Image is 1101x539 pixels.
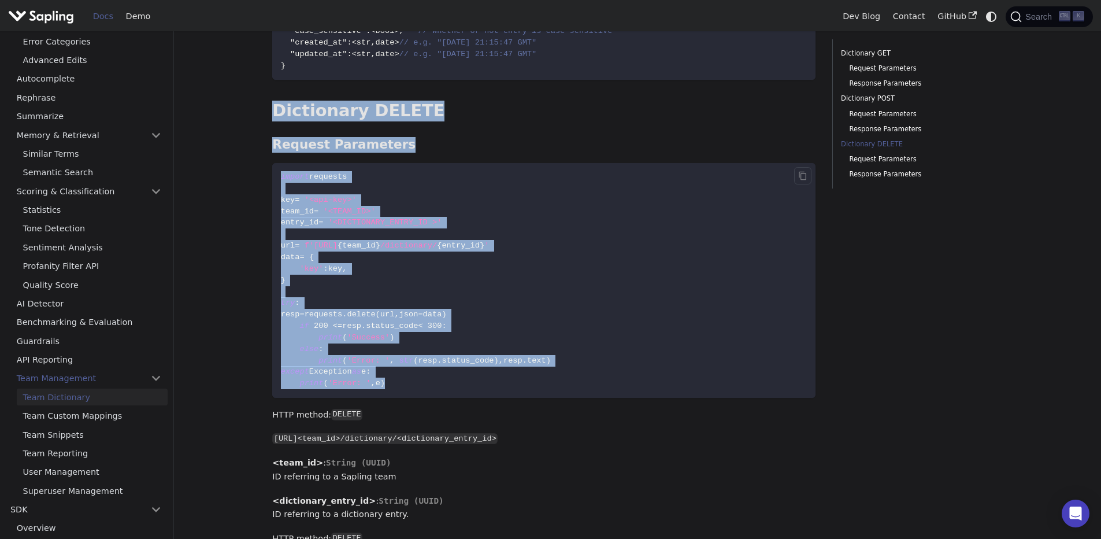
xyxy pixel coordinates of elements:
[272,137,815,153] h3: Request Parameters
[10,71,168,87] a: Autocomplete
[849,154,994,165] a: Request Parameters
[4,501,144,518] a: SDK
[413,356,418,365] span: (
[299,345,318,353] span: else
[1022,12,1059,21] span: Search
[342,310,347,319] span: .
[309,367,352,376] span: Exception
[309,172,347,181] span: requests
[494,356,499,365] span: )
[442,356,494,365] span: status_code
[272,494,815,522] p: : ID referring to a dictionary entry.
[423,310,442,319] span: data
[352,38,371,47] span: <str
[318,218,323,227] span: =
[305,241,338,250] span: f'[URL]
[299,253,304,261] span: =
[328,218,442,227] span: '<DICTIONARY_ENTRY_ID >'
[376,50,399,58] span: date>
[272,408,815,422] p: HTTP method:
[17,445,168,462] a: Team Reporting
[347,50,351,58] span: :
[331,409,362,420] code: DELETE
[376,38,399,47] span: date>
[342,241,375,250] span: team_id
[379,496,444,505] span: String (UUID)
[849,124,994,135] a: Response Parameters
[120,8,157,25] a: Demo
[17,464,168,481] a: User Management
[299,379,323,387] span: print
[318,356,342,365] span: print
[361,367,366,376] span: e
[295,298,299,307] span: :
[390,333,394,342] span: )
[323,379,328,387] span: (
[272,496,376,505] strong: <dictionary_entry_id>
[503,356,522,365] span: resp
[480,241,484,250] span: }
[17,164,168,181] a: Semantic Search
[376,379,380,387] span: e
[394,310,399,319] span: ,
[10,352,168,368] a: API Reporting
[17,258,168,275] a: Profanity Filter API
[299,310,304,319] span: =
[380,310,395,319] span: url
[1062,500,1089,527] div: Open Intercom Messenger
[342,322,361,330] span: resp
[380,241,437,250] span: /dictionary/
[10,520,168,537] a: Overview
[399,50,537,58] span: // e.g. "[DATE] 21:15:47 GMT"
[10,333,168,349] a: Guardrails
[272,101,815,121] h2: Dictionary DELETE
[499,356,503,365] span: ,
[342,264,347,273] span: ,
[87,8,120,25] a: Docs
[442,310,446,319] span: )
[849,109,994,120] a: Request Parameters
[305,310,343,319] span: requests
[522,356,527,365] span: .
[290,27,366,35] span: "case_sensitive"
[281,241,295,250] span: url
[17,276,168,293] a: Quality Score
[399,356,414,365] span: str
[428,322,442,330] span: 300
[849,78,994,89] a: Response Parameters
[366,367,370,376] span: :
[323,207,375,216] span: '<TEAM_ID>'
[8,8,74,25] img: Sapling.ai
[281,172,309,181] span: import
[281,298,295,307] span: try
[361,322,366,330] span: .
[17,220,168,237] a: Tone Detection
[281,61,286,70] span: }
[347,333,390,342] span: 'Success'
[17,239,168,256] a: Sentiment Analysis
[281,276,286,285] span: }
[17,482,168,499] a: Superuser Management
[352,50,371,58] span: <str
[281,207,314,216] span: team_id
[849,169,994,180] a: Response Parameters
[10,89,168,106] a: Rephrase
[144,501,168,518] button: Collapse sidebar category 'SDK'
[399,38,537,47] span: // e.g. "[DATE] 21:15:47 GMT"
[314,322,328,330] span: 200
[299,322,309,330] span: if
[10,314,168,331] a: Benchmarking & Evaluation
[318,333,342,342] span: print
[10,370,168,387] a: Team Management
[17,52,168,69] a: Advanced Edits
[841,93,998,104] a: Dictionary POST
[849,63,994,74] a: Request Parameters
[841,139,998,150] a: Dictionary DELETE
[983,8,1000,25] button: Switch between dark and light mode (currently system mode)
[323,264,328,273] span: :
[370,27,399,35] span: <bool>
[347,310,375,319] span: delete
[841,48,998,59] a: Dictionary GET
[17,202,168,219] a: Statistics
[366,27,370,35] span: :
